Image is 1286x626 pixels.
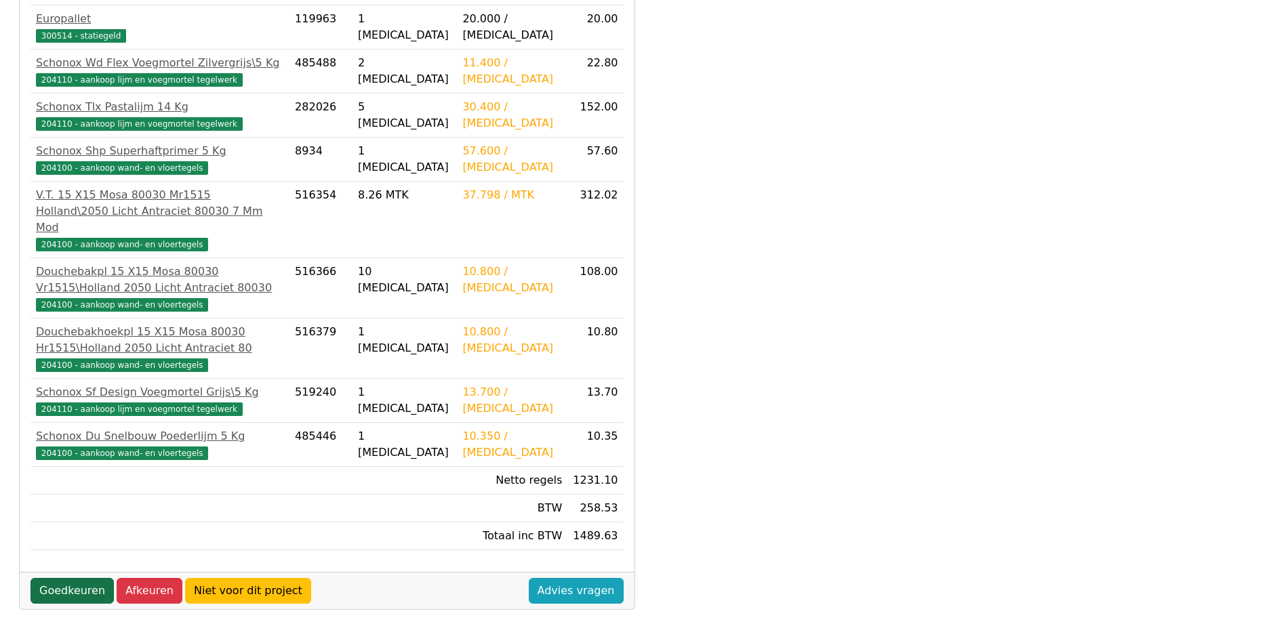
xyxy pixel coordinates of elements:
[289,318,353,379] td: 516379
[567,182,623,258] td: 312.02
[567,495,623,522] td: 258.53
[358,264,451,296] div: 10 [MEDICAL_DATA]
[358,11,451,43] div: 1 [MEDICAL_DATA]
[567,5,623,49] td: 20.00
[36,29,126,43] span: 300514 - statiegeld
[462,55,562,87] div: 11.400 / [MEDICAL_DATA]
[462,264,562,296] div: 10.800 / [MEDICAL_DATA]
[289,423,353,467] td: 485446
[358,324,451,356] div: 1 [MEDICAL_DATA]
[31,578,114,604] a: Goedkeuren
[36,428,284,444] div: Schonox Du Snelbouw Poederlijm 5 Kg
[567,467,623,495] td: 1231.10
[36,11,284,27] div: Europallet
[289,138,353,182] td: 8934
[457,495,567,522] td: BTW
[36,384,284,400] div: Schonox Sf Design Voegmortel Grijs\5 Kg
[36,384,284,417] a: Schonox Sf Design Voegmortel Grijs\5 Kg204110 - aankoop lijm en voegmortel tegelwerk
[462,384,562,417] div: 13.700 / [MEDICAL_DATA]
[358,428,451,461] div: 1 [MEDICAL_DATA]
[36,73,243,87] span: 204110 - aankoop lijm en voegmortel tegelwerk
[36,161,208,175] span: 204100 - aankoop wand- en vloertegels
[36,99,284,131] a: Schonox Tlx Pastalijm 14 Kg204110 - aankoop lijm en voegmortel tegelwerk
[567,49,623,93] td: 22.80
[462,428,562,461] div: 10.350 / [MEDICAL_DATA]
[457,522,567,550] td: Totaal inc BTW
[36,324,284,356] div: Douchebakhoekpl 15 X15 Mosa 80030 Hr1515\Holland 2050 Licht Antraciet 80
[358,384,451,417] div: 1 [MEDICAL_DATA]
[567,423,623,467] td: 10.35
[36,99,284,115] div: Schonox Tlx Pastalijm 14 Kg
[358,99,451,131] div: 5 [MEDICAL_DATA]
[36,187,284,236] div: V.T. 15 X15 Mosa 80030 Mr1515 Holland\2050 Licht Antraciet 80030 7 Mm Mod
[289,379,353,423] td: 519240
[36,143,284,175] a: Schonox Shp Superhaftprimer 5 Kg204100 - aankoop wand- en vloertegels
[185,578,311,604] a: Niet voor dit project
[36,55,284,71] div: Schonox Wd Flex Voegmortel Zilvergrijs\5 Kg
[36,187,284,252] a: V.T. 15 X15 Mosa 80030 Mr1515 Holland\2050 Licht Antraciet 80030 7 Mm Mod204100 - aankoop wand- e...
[462,143,562,175] div: 57.600 / [MEDICAL_DATA]
[529,578,624,604] a: Advies vragen
[462,324,562,356] div: 10.800 / [MEDICAL_DATA]
[36,402,243,416] span: 204110 - aankoop lijm en voegmortel tegelwerk
[36,264,284,312] a: Douchebakpl 15 X15 Mosa 80030 Vr1515\Holland 2050 Licht Antraciet 80030204100 - aankoop wand- en ...
[36,117,243,131] span: 204110 - aankoop lijm en voegmortel tegelwerk
[567,93,623,138] td: 152.00
[36,324,284,373] a: Douchebakhoekpl 15 X15 Mosa 80030 Hr1515\Holland 2050 Licht Antraciet 80204100 - aankoop wand- en...
[36,298,208,312] span: 204100 - aankoop wand- en vloertegels
[36,143,284,159] div: Schonox Shp Superhaftprimer 5 Kg
[567,258,623,318] td: 108.00
[36,11,284,43] a: Europallet300514 - statiegeld
[358,143,451,175] div: 1 [MEDICAL_DATA]
[567,522,623,550] td: 1489.63
[36,446,208,460] span: 204100 - aankoop wand- en vloertegels
[36,358,208,372] span: 204100 - aankoop wand- en vloertegels
[462,99,562,131] div: 30.400 / [MEDICAL_DATA]
[117,578,182,604] a: Afkeuren
[567,379,623,423] td: 13.70
[462,11,562,43] div: 20.000 / [MEDICAL_DATA]
[567,318,623,379] td: 10.80
[36,428,284,461] a: Schonox Du Snelbouw Poederlijm 5 Kg204100 - aankoop wand- en vloertegels
[358,55,451,87] div: 2 [MEDICAL_DATA]
[457,467,567,495] td: Netto regels
[36,238,208,251] span: 204100 - aankoop wand- en vloertegels
[289,93,353,138] td: 282026
[289,258,353,318] td: 516366
[289,49,353,93] td: 485488
[567,138,623,182] td: 57.60
[462,187,562,203] div: 37.798 / MTK
[358,187,451,203] div: 8.26 MTK
[36,264,284,296] div: Douchebakpl 15 X15 Mosa 80030 Vr1515\Holland 2050 Licht Antraciet 80030
[289,182,353,258] td: 516354
[36,55,284,87] a: Schonox Wd Flex Voegmortel Zilvergrijs\5 Kg204110 - aankoop lijm en voegmortel tegelwerk
[289,5,353,49] td: 119963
